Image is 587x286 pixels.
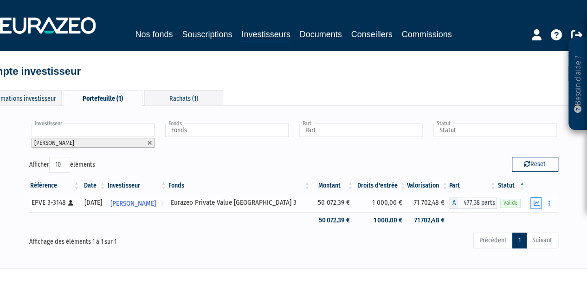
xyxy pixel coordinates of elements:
[171,198,308,208] div: Eurazeo Private Value [GEOGRAPHIC_DATA] 3
[49,157,70,173] select: Afficheréléments
[500,199,521,208] span: Valide
[406,178,449,194] th: Valorisation: activer pour trier la colonne par ordre croissant
[135,28,173,41] a: Nos fonds
[512,233,527,248] a: 1
[573,42,583,126] p: Besoin d'aide ?
[311,194,354,212] td: 50 072,39 €
[168,178,311,194] th: Fonds: activer pour trier la colonne par ordre croissant
[311,212,354,228] td: 50 072,39 €
[402,28,452,41] a: Commissions
[311,178,354,194] th: Montant: activer pour trier la colonne par ordre croissant
[449,197,458,209] span: A
[110,195,156,212] span: [PERSON_NAME]
[182,28,232,41] a: Souscriptions
[300,28,342,41] a: Documents
[161,195,164,212] i: Voir l'investisseur
[80,178,106,194] th: Date: activer pour trier la colonne par ordre croissant
[68,200,73,206] i: [Français] Personne physique
[458,197,497,209] span: 477,38 parts
[144,90,223,105] div: Rachats (1)
[64,90,142,106] div: Portefeuille (1)
[351,28,393,41] a: Conseillers
[449,197,497,209] div: A - Eurazeo Private Value Europe 3
[29,178,81,194] th: Référence : activer pour trier la colonne par ordre croissant
[107,194,168,212] a: [PERSON_NAME]
[354,194,406,212] td: 1 000,00 €
[32,198,77,208] div: EPVE 3-3148
[84,198,103,208] div: [DATE]
[497,178,526,194] th: Statut : activer pour trier la colonne par ordre d&eacute;croissant
[406,194,449,212] td: 71 702,48 €
[107,178,168,194] th: Investisseur: activer pour trier la colonne par ordre croissant
[34,139,74,146] span: [PERSON_NAME]
[29,232,242,247] div: Affichage des éléments 1 à 1 sur 1
[449,178,497,194] th: Part: activer pour trier la colonne par ordre croissant
[241,28,290,42] a: Investisseurs
[406,212,449,228] td: 71 702,48 €
[354,178,406,194] th: Droits d'entrée: activer pour trier la colonne par ordre croissant
[512,157,558,172] button: Reset
[29,157,95,173] label: Afficher éléments
[354,212,406,228] td: 1 000,00 €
